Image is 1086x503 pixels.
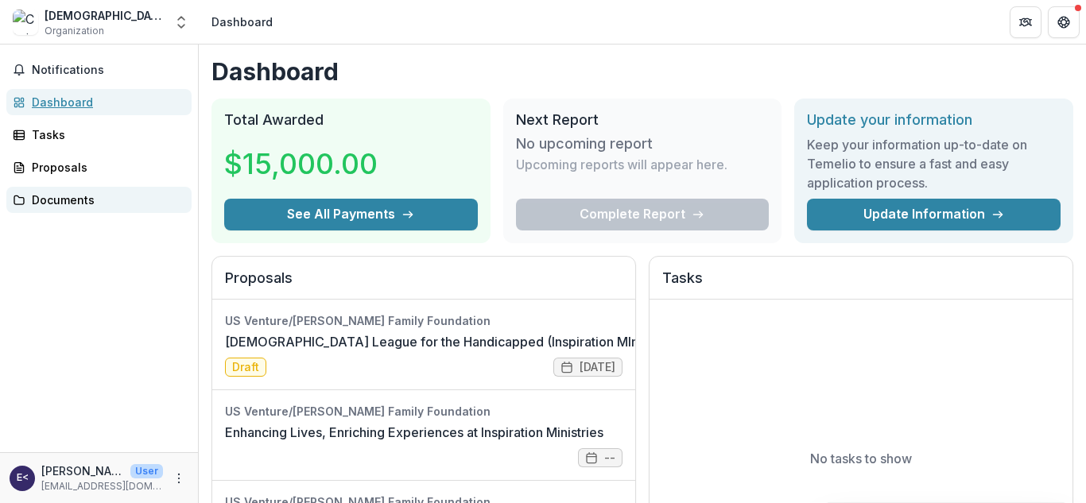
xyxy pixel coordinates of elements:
div: Emily Green <egreen@inspirationministries.org> [17,473,29,483]
div: Proposals [32,159,179,176]
p: [EMAIL_ADDRESS][DOMAIN_NAME] [41,479,163,493]
h2: Update your information [807,111,1061,129]
h2: Next Report [516,111,770,129]
a: Enhancing Lives, Enriching Experiences at Inspiration Ministries [225,423,603,442]
span: Organization [45,24,104,38]
a: Documents [6,187,192,213]
button: Partners [1010,6,1041,38]
h1: Dashboard [211,57,1073,86]
div: Dashboard [211,14,273,30]
p: No tasks to show [810,449,912,468]
h2: Tasks [662,269,1060,300]
button: Notifications [6,57,192,83]
p: User [130,464,163,478]
h3: Keep your information up-to-date on Temelio to ensure a fast and easy application process. [807,135,1061,192]
div: Documents [32,192,179,208]
h3: No upcoming report [516,135,653,153]
nav: breadcrumb [205,10,279,33]
p: Upcoming reports will appear here. [516,155,727,174]
button: Open entity switcher [170,6,192,38]
h2: Proposals [225,269,623,300]
h3: $15,000.00 [224,142,378,185]
img: Christian League for the Handicapped (Inspiration MInistries) [13,10,38,35]
a: Tasks [6,122,192,148]
div: Tasks [32,126,179,143]
a: Dashboard [6,89,192,115]
h2: Total Awarded [224,111,478,129]
button: More [169,469,188,488]
div: [DEMOGRAPHIC_DATA] League for the Handicapped (Inspiration MInistries) [45,7,164,24]
a: Update Information [807,199,1061,230]
a: Proposals [6,154,192,180]
a: [DEMOGRAPHIC_DATA] League for the Handicapped (Inspiration MInistries) - 2025 - Grant Application [225,332,840,351]
p: [PERSON_NAME] <[EMAIL_ADDRESS][DOMAIN_NAME]> [41,462,124,479]
div: Dashboard [32,94,179,110]
button: See All Payments [224,199,478,230]
button: Get Help [1048,6,1080,38]
span: Notifications [32,64,185,77]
